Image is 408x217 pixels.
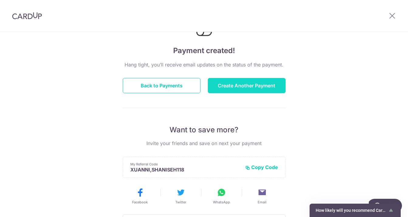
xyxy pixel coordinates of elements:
[208,78,286,93] button: Create Another Payment
[123,61,286,68] p: Hang tight, you’ll receive email updates on the status of the payment.
[316,207,395,214] button: Show survey - How likely will you recommend CardUp to a friend?
[122,188,158,205] button: Facebook
[123,125,286,135] p: Want to save more?
[244,188,280,205] button: Email
[316,208,387,213] span: How likely will you recommend CardUp to a friend?
[130,162,240,167] p: My Referral Code
[123,140,286,147] p: Invite your friends and save on next your payment
[12,12,42,19] img: CardUp
[258,200,266,205] span: Email
[213,200,230,205] span: WhatsApp
[130,167,240,173] p: XUANNI,SHANISEH118
[204,188,239,205] button: WhatsApp
[132,200,148,205] span: Facebook
[245,164,278,170] button: Copy Code
[163,188,199,205] button: Twitter
[123,45,286,56] h4: Payment created!
[369,199,402,214] iframe: Opens a widget where you can find more information
[123,78,201,93] button: Back to Payments
[175,200,186,205] span: Twitter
